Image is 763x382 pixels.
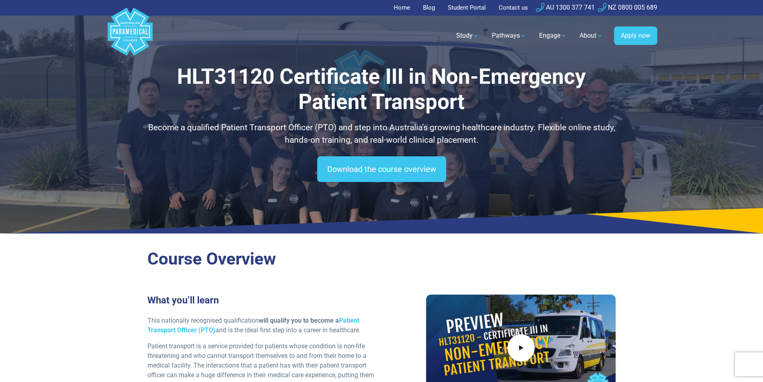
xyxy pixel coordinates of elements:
a: Study [451,24,484,47]
h2: Course Overview [147,249,616,269]
a: Australian Paramedical College [106,16,154,56]
a: Pathways [487,24,531,47]
h3: What you’ll learn [147,295,377,306]
a: NZ 0800 005 689 [598,4,657,11]
a: About [575,24,608,47]
h1: HLT31120 Certificate III in Non-Emergency Patient Transport [147,64,616,115]
a: AU 1300 377 741 [536,4,595,11]
p: Become a qualified Patient Transport Officer (PTO) and step into Australia’s growing healthcare i... [147,121,616,147]
p: This nationally recognised qualification and is the ideal first step into a career in healthcare. [147,316,377,335]
a: Engage [534,24,572,47]
a: Download the course overview [317,156,446,182]
a: Patient Transport Officer (PTO) [147,317,359,334]
strong: will qualify you to become a [147,317,359,334]
a: Apply now [614,26,657,45]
